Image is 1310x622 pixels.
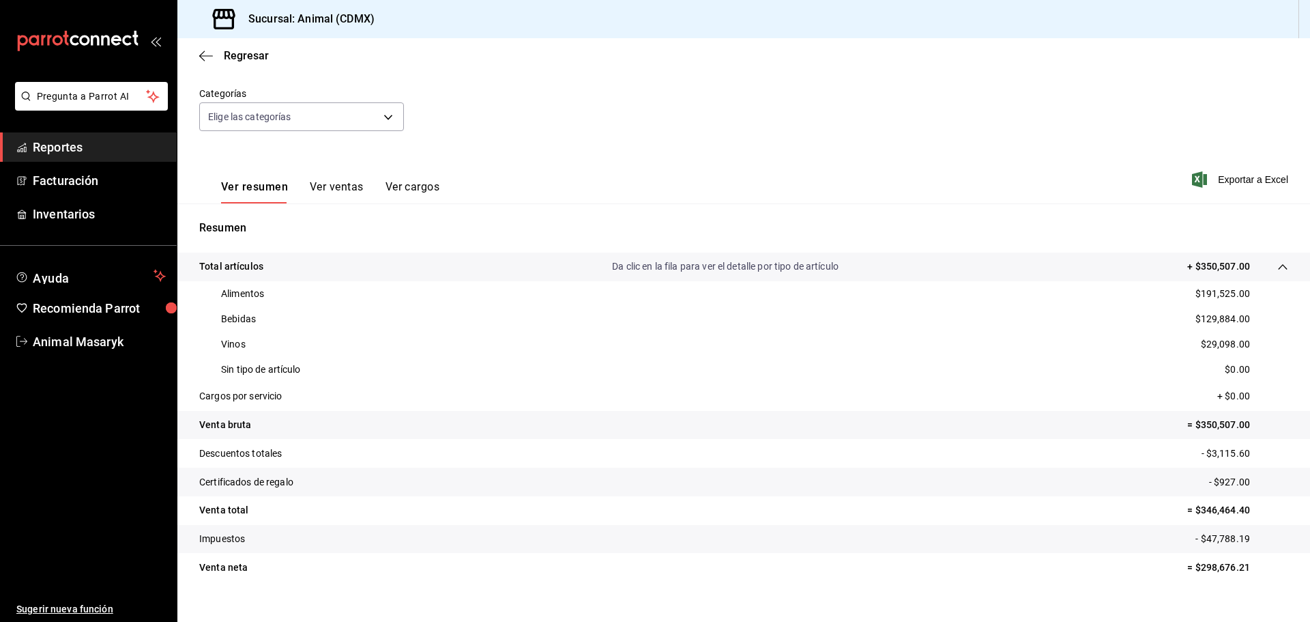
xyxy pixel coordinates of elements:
p: Certificados de regalo [199,475,293,490]
button: Ver resumen [221,180,288,203]
p: Alimentos [221,287,264,301]
p: Impuestos [199,532,245,546]
span: Inventarios [33,205,166,223]
span: Sugerir nueva función [16,602,166,617]
span: Animal Masaryk [33,333,166,351]
p: Bebidas [221,312,256,326]
p: $0.00 [1225,363,1250,377]
p: Venta bruta [199,418,251,432]
p: $29,098.00 [1201,337,1250,352]
button: Ver cargos [385,180,440,203]
span: Reportes [33,138,166,156]
p: = $346,464.40 [1187,503,1288,518]
p: Cargos por servicio [199,389,282,404]
p: $129,884.00 [1195,312,1250,326]
p: Sin tipo de artículo [221,363,301,377]
p: = $350,507.00 [1187,418,1288,432]
p: - $3,115.60 [1202,447,1288,461]
p: Descuentos totales [199,447,282,461]
p: + $0.00 [1217,389,1288,404]
label: Categorías [199,89,404,98]
button: Regresar [199,49,269,62]
button: Exportar a Excel [1195,171,1288,188]
p: Vinos [221,337,246,352]
a: Pregunta a Parrot AI [10,99,168,113]
p: = $298,676.21 [1187,561,1288,575]
button: open_drawer_menu [150,36,161,46]
span: Pregunta a Parrot AI [37,89,147,104]
p: $191,525.00 [1195,287,1250,301]
div: navigation tabs [221,180,439,203]
p: Resumen [199,220,1288,236]
p: - $927.00 [1209,475,1288,490]
button: Ver ventas [310,180,364,203]
span: Ayuda [33,268,148,284]
button: Pregunta a Parrot AI [15,82,168,111]
p: - $47,788.19 [1195,532,1288,546]
span: Recomienda Parrot [33,299,166,317]
span: Regresar [224,49,269,62]
p: Total artículos [199,259,263,274]
span: Elige las categorías [208,110,291,124]
h3: Sucursal: Animal (CDMX) [237,11,375,27]
p: Venta neta [199,561,248,575]
p: + $350,507.00 [1187,259,1250,274]
p: Venta total [199,503,248,518]
span: Facturación [33,171,166,190]
p: Da clic en la fila para ver el detalle por tipo de artículo [612,259,839,274]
